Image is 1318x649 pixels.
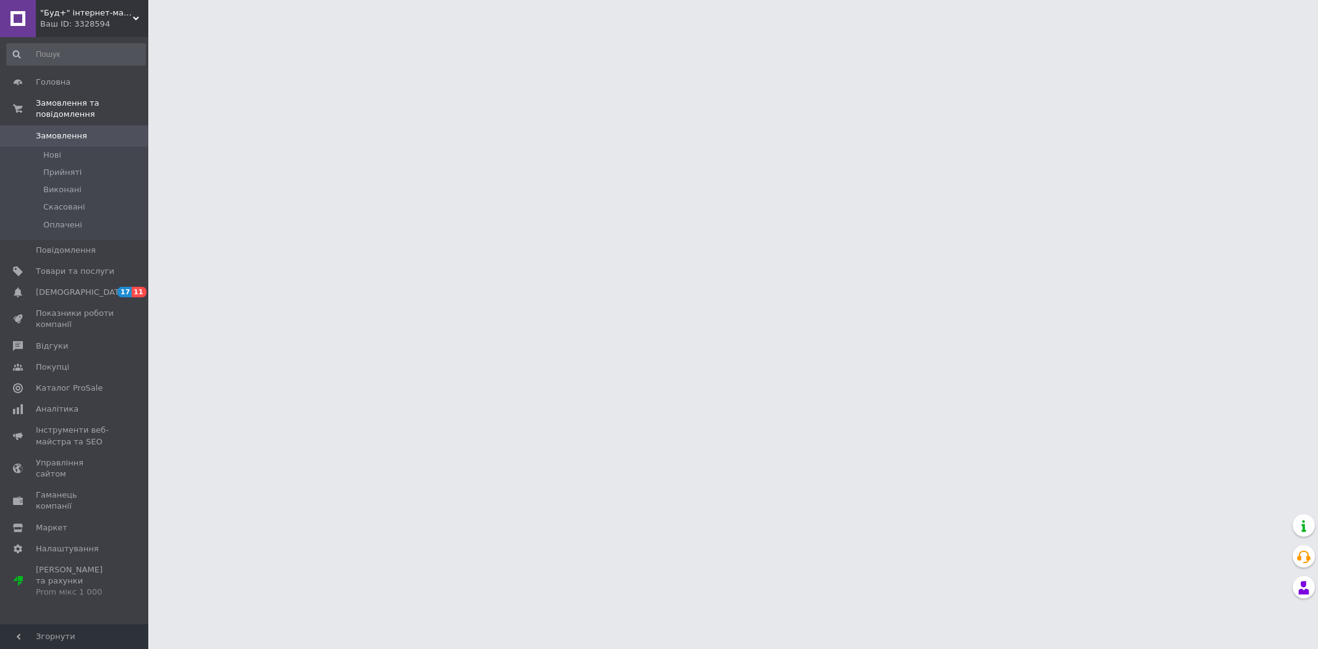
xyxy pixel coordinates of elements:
span: Гаманець компанії [36,490,114,512]
span: 11 [132,287,146,297]
span: Товари та послуги [36,266,114,277]
span: [DEMOGRAPHIC_DATA] [36,287,127,298]
span: Показники роботи компанії [36,308,114,330]
span: Нові [43,150,61,161]
span: Налаштування [36,543,99,554]
span: Оплачені [43,219,82,231]
span: Інструменти веб-майстра та SEO [36,425,114,447]
span: Скасовані [43,201,85,213]
span: Виконані [43,184,82,195]
span: Відгуки [36,341,68,352]
span: Покупці [36,362,69,373]
span: Головна [36,77,70,88]
span: Замовлення та повідомлення [36,98,148,120]
span: "Буд+" інтернет-магазин інструментів та лебідок [40,7,133,19]
input: Пошук [6,43,146,66]
span: Повідомлення [36,245,96,256]
span: [PERSON_NAME] та рахунки [36,564,114,598]
span: Маркет [36,522,67,533]
span: Управління сайтом [36,457,114,480]
span: 17 [117,287,132,297]
span: Аналітика [36,404,78,415]
span: Прийняті [43,167,82,178]
span: Каталог ProSale [36,383,103,394]
span: Замовлення [36,130,87,142]
div: Prom мікс 1 000 [36,587,114,598]
div: Ваш ID: 3328594 [40,19,148,30]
